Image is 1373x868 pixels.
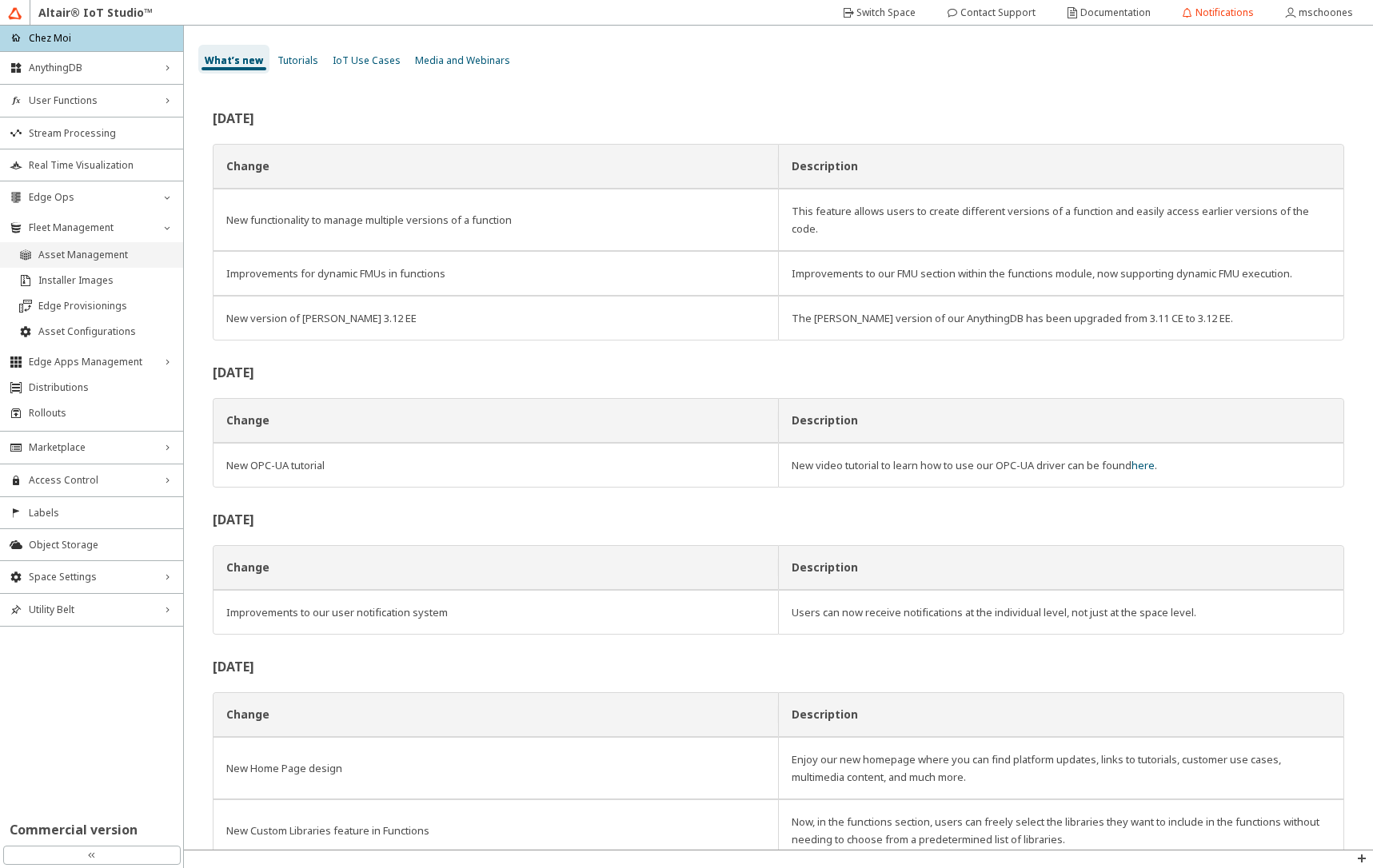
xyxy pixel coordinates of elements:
div: Improvements to our FMU section within the functions module, now supporting dynamic FMU execution. [792,265,1330,282]
div: New video tutorial to learn how to use our OPC-UA driver can be found . [792,456,1330,474]
div: This feature allows users to create different versions of a function and easily access earlier ve... [792,202,1330,237]
span: Media and Webinars [415,54,510,67]
span: Utility Belt [29,603,154,616]
a: here [1132,458,1155,472]
div: New functionality to manage multiple versions of a function [226,211,765,229]
th: Description [778,398,1343,443]
th: Change [213,144,778,189]
th: Description [778,144,1343,189]
h2: [DATE] [213,112,1344,125]
span: Rollouts [29,407,174,420]
th: Change [213,692,778,737]
span: Edge Apps Management [29,356,154,368]
div: Enjoy our new homepage where you can find platform updates, links to tutorials, customer use case... [792,751,1330,786]
div: New Custom Libraries feature in Functions [226,822,765,839]
h2: [DATE] [213,366,1344,379]
th: Description [778,545,1343,590]
div: Now, in the functions section, users can freely select the libraries they want to include in the ... [792,813,1330,848]
span: Marketplace [29,441,154,454]
span: Real Time Visualization [29,159,174,172]
th: Change [213,545,778,590]
span: Object Storage [29,539,174,551]
div: Users can now receive notifications at the individual level, not just at the space level. [792,603,1330,621]
h2: [DATE] [213,513,1344,526]
p: Chez Moi [29,31,71,45]
span: Distributions [29,381,174,394]
span: Space Settings [29,571,154,583]
span: Labels [29,507,174,520]
div: Improvements for dynamic FMUs in functions [226,265,765,282]
h2: [DATE] [213,660,1344,673]
div: New OPC-UA tutorial [226,456,765,474]
span: Edge Provisionings [38,300,174,313]
div: The [PERSON_NAME] version of our AnythingDB has been upgraded from 3.11 CE to 3.12 EE. [792,309,1330,327]
span: Installer Images [38,274,174,287]
th: Change [213,398,778,443]
span: AnythingDB [29,62,154,74]
th: Description [778,692,1343,737]
span: IoT Use Cases [333,54,401,67]
span: Edge Ops [29,191,154,204]
span: Asset Configurations [38,325,174,338]
div: New Home Page design [226,759,765,777]
span: Fleet Management [29,221,154,234]
div: Improvements to our user notification system [226,603,765,621]
span: What’s new [205,54,263,67]
span: Access Control [29,474,154,487]
span: Asset Management [38,249,174,261]
div: New version of [PERSON_NAME] 3.12 EE [226,309,765,327]
span: User Functions [29,94,154,107]
span: Tutorials [277,54,318,67]
span: Stream Processing [29,127,174,140]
